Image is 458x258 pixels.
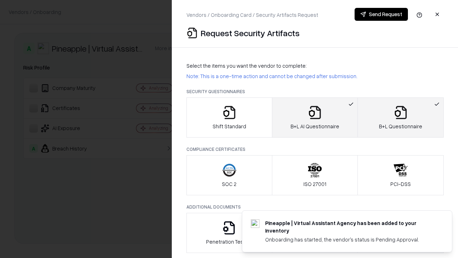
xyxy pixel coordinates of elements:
p: Security Questionnaires [186,89,444,95]
p: Select the items you want the vendor to complete: [186,62,444,70]
button: Penetration Testing [186,213,272,253]
p: Vendors / Onboarding Card / Security Artifacts Request [186,11,318,19]
p: Compliance Certificates [186,146,444,152]
button: B+L AI Questionnaire [272,97,358,138]
button: SOC 2 [186,155,272,195]
p: B+L Questionnaire [379,123,422,130]
p: Shift Standard [213,123,246,130]
p: SOC 2 [222,180,237,188]
button: PCI-DSS [357,155,444,195]
p: PCI-DSS [390,180,411,188]
p: B+L AI Questionnaire [291,123,339,130]
img: trypineapple.com [251,219,259,228]
p: Additional Documents [186,204,444,210]
button: ISO 27001 [272,155,358,195]
button: Send Request [355,8,408,21]
p: Request Security Artifacts [201,27,299,39]
div: Pineapple | Virtual Assistant Agency has been added to your inventory [265,219,435,234]
div: Onboarding has started, the vendor's status is Pending Approval. [265,236,435,243]
button: B+L Questionnaire [357,97,444,138]
p: Penetration Testing [206,238,252,245]
p: Note: This is a one-time action and cannot be changed after submission. [186,72,444,80]
button: Shift Standard [186,97,272,138]
p: ISO 27001 [303,180,326,188]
